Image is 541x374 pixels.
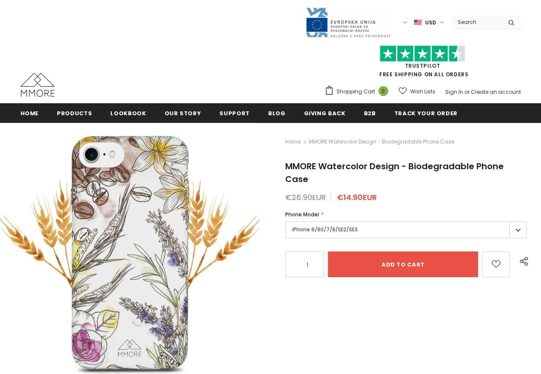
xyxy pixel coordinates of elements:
[21,109,39,117] span: Home
[285,221,527,238] label: iPhone 6/6S/7/8/SE2/SE3
[165,103,201,123] a: Our Story
[325,85,393,98] a: Shopping Cart 0
[425,18,436,27] span: USD
[304,103,346,123] a: Giving back
[452,16,502,28] input: Search Site
[285,211,319,218] span: Phone Model
[405,62,440,69] a: Trustpilot
[394,109,458,117] span: Track your order
[410,87,435,96] span: Wish Lists
[337,192,377,203] span: €14.90EUR
[219,103,250,123] a: support
[364,103,376,123] a: B2B
[378,86,388,96] span: 0
[110,103,146,123] a: Lookbook
[304,109,346,117] span: Giving back
[380,45,465,62] img: Trust Pilot Stars
[325,49,521,78] span: FREE SHIPPING ON ALL ORDERS
[305,18,391,26] a: Javni Razpis
[57,103,92,123] a: Products
[337,87,375,96] span: Shopping Cart
[21,103,39,123] a: Home
[309,137,454,147] span: MMORE Watercolor Design - Biodegradable Phone Case
[165,109,201,117] span: Our Story
[364,109,376,117] span: B2B
[21,73,55,97] img: MMORE Cases
[399,84,435,99] a: Wish Lists
[57,109,92,117] span: Products
[328,251,478,277] input: Add to cart
[285,192,326,203] span: €26.90EUR
[394,103,458,123] a: Track your order
[285,160,504,185] span: MMORE Watercolor Design - Biodegradable Phone Case
[268,109,286,117] span: Blog
[305,7,391,38] img: Javni Razpis
[464,88,470,96] span: or
[110,109,146,117] span: Lookbook
[268,103,286,123] a: Blog
[445,88,463,96] a: Sign In
[219,109,250,117] span: support
[414,19,422,26] img: USD
[285,137,301,147] a: Home
[471,88,521,96] a: Create an account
